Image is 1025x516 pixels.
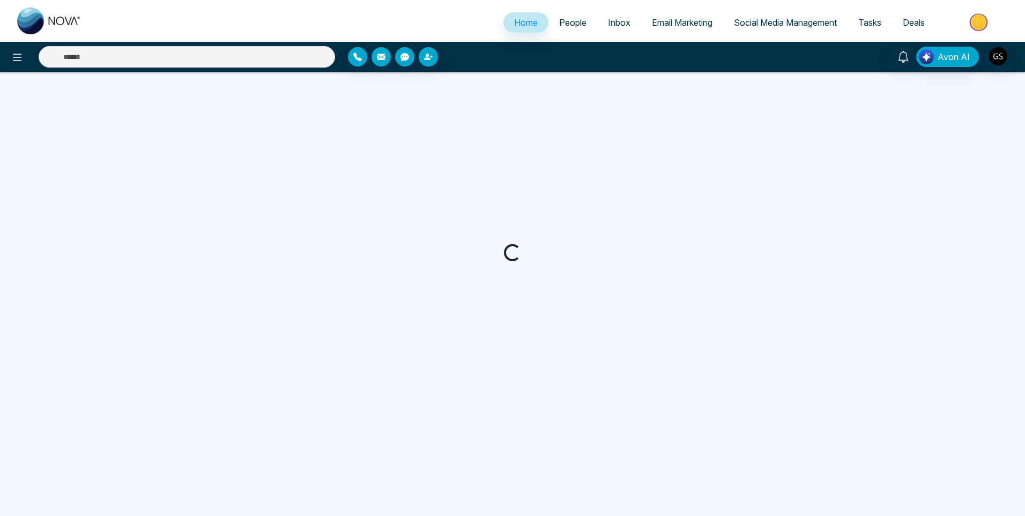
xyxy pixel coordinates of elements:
a: Email Marketing [641,12,723,33]
span: Deals [903,17,925,28]
span: Tasks [858,17,881,28]
span: Avon AI [938,50,970,63]
a: Home [503,12,548,33]
button: Avon AI [916,47,979,67]
a: Social Media Management [723,12,848,33]
span: People [559,17,586,28]
img: User Avatar [989,47,1007,65]
span: Email Marketing [652,17,712,28]
img: Market-place.gif [941,10,1019,34]
span: Home [514,17,538,28]
a: Tasks [848,12,892,33]
img: Nova CRM Logo [17,8,81,34]
img: Lead Flow [919,49,934,64]
a: People [548,12,597,33]
a: Inbox [597,12,641,33]
span: Social Media Management [734,17,837,28]
a: Deals [892,12,935,33]
span: Inbox [608,17,630,28]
